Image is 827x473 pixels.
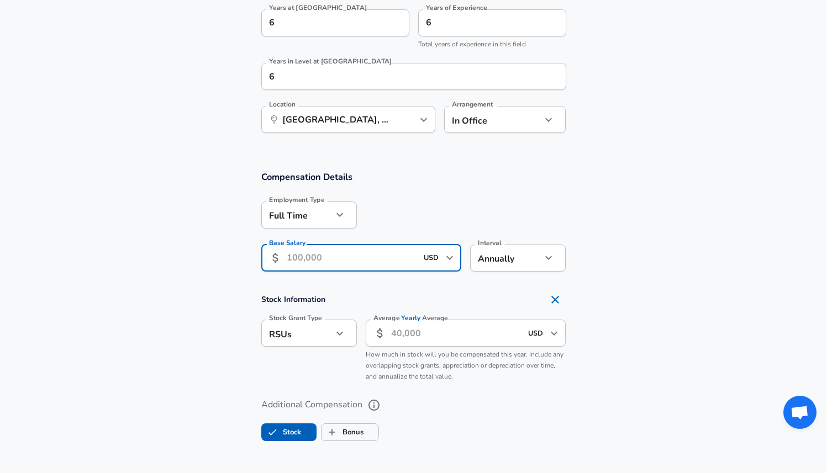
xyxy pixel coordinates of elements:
[366,350,563,381] span: How much in stock will you be compensated this year. Include any overlapping stock grants, apprec...
[269,196,325,203] label: Employment Type
[783,396,817,429] div: Open chat
[401,313,420,323] span: Yearly
[262,422,283,443] span: Stock
[544,289,566,311] button: Remove Section
[269,4,367,11] label: Years at [GEOGRAPHIC_DATA]
[269,315,322,321] label: Stock Grant Type
[261,320,333,347] div: RSUs
[470,245,541,272] div: Annually
[442,250,457,265] button: Open
[418,9,542,36] input: 7
[262,422,301,443] label: Stock
[261,289,566,311] h4: Stock Information
[322,422,364,443] label: Bonus
[261,423,317,441] button: StockStock
[444,106,525,133] div: In Office
[416,112,431,127] button: Open
[452,101,493,108] label: Arrangement
[269,101,295,108] label: Location
[373,315,448,321] label: Average Average
[269,240,305,246] label: Base Salary
[546,326,562,341] button: Open
[418,40,526,49] span: Total years of experience in this field
[478,240,502,246] label: Interval
[287,245,418,272] input: 100,000
[426,4,487,11] label: Years of Experience
[261,171,566,183] h3: Compensation Details
[420,249,443,267] input: USD
[261,9,385,36] input: 0
[391,320,522,347] input: 40,000
[261,63,542,90] input: 1
[322,422,343,443] span: Bonus
[321,423,379,441] button: BonusBonus
[261,201,333,228] div: Full Time
[269,58,392,65] label: Years in Level at [GEOGRAPHIC_DATA]
[261,396,566,414] label: Additional Compensation
[525,325,547,342] input: USD
[365,396,383,414] button: help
